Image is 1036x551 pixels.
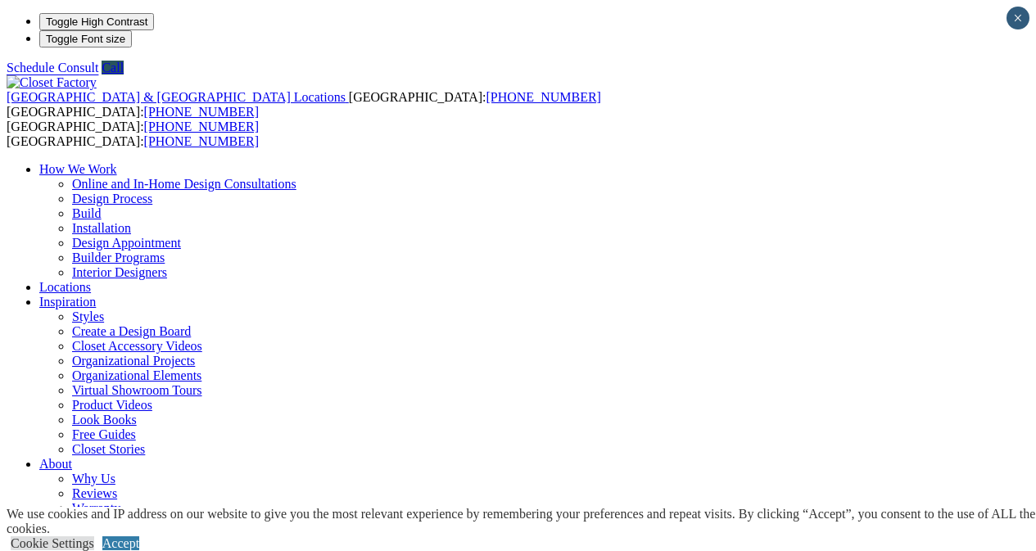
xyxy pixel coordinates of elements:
[72,383,202,397] a: Virtual Showroom Tours
[72,486,117,500] a: Reviews
[72,251,165,264] a: Builder Programs
[72,221,131,235] a: Installation
[72,427,136,441] a: Free Guides
[72,354,195,368] a: Organizational Projects
[144,120,259,133] a: [PHONE_NUMBER]
[7,507,1036,536] div: We use cookies and IP address on our website to give you the most relevant experience by remember...
[72,206,102,220] a: Build
[72,309,104,323] a: Styles
[72,501,120,515] a: Warranty
[72,398,152,412] a: Product Videos
[39,457,72,471] a: About
[7,90,349,104] a: [GEOGRAPHIC_DATA] & [GEOGRAPHIC_DATA] Locations
[1007,7,1029,29] button: Close
[39,162,117,176] a: How We Work
[72,192,152,205] a: Design Process
[72,442,145,456] a: Closet Stories
[72,324,191,338] a: Create a Design Board
[39,30,132,47] button: Toggle Font size
[144,134,259,148] a: [PHONE_NUMBER]
[72,177,296,191] a: Online and In-Home Design Consultations
[7,120,259,148] span: [GEOGRAPHIC_DATA]: [GEOGRAPHIC_DATA]:
[72,368,201,382] a: Organizational Elements
[72,236,181,250] a: Design Appointment
[46,33,125,45] span: Toggle Font size
[102,536,139,550] a: Accept
[39,13,154,30] button: Toggle High Contrast
[72,472,115,486] a: Why Us
[144,105,259,119] a: [PHONE_NUMBER]
[7,75,97,90] img: Closet Factory
[7,61,98,75] a: Schedule Consult
[7,90,346,104] span: [GEOGRAPHIC_DATA] & [GEOGRAPHIC_DATA] Locations
[46,16,147,28] span: Toggle High Contrast
[7,90,601,119] span: [GEOGRAPHIC_DATA]: [GEOGRAPHIC_DATA]:
[72,265,167,279] a: Interior Designers
[72,339,202,353] a: Closet Accessory Videos
[72,413,137,427] a: Look Books
[11,536,94,550] a: Cookie Settings
[486,90,600,104] a: [PHONE_NUMBER]
[102,61,124,75] a: Call
[39,295,96,309] a: Inspiration
[39,280,91,294] a: Locations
